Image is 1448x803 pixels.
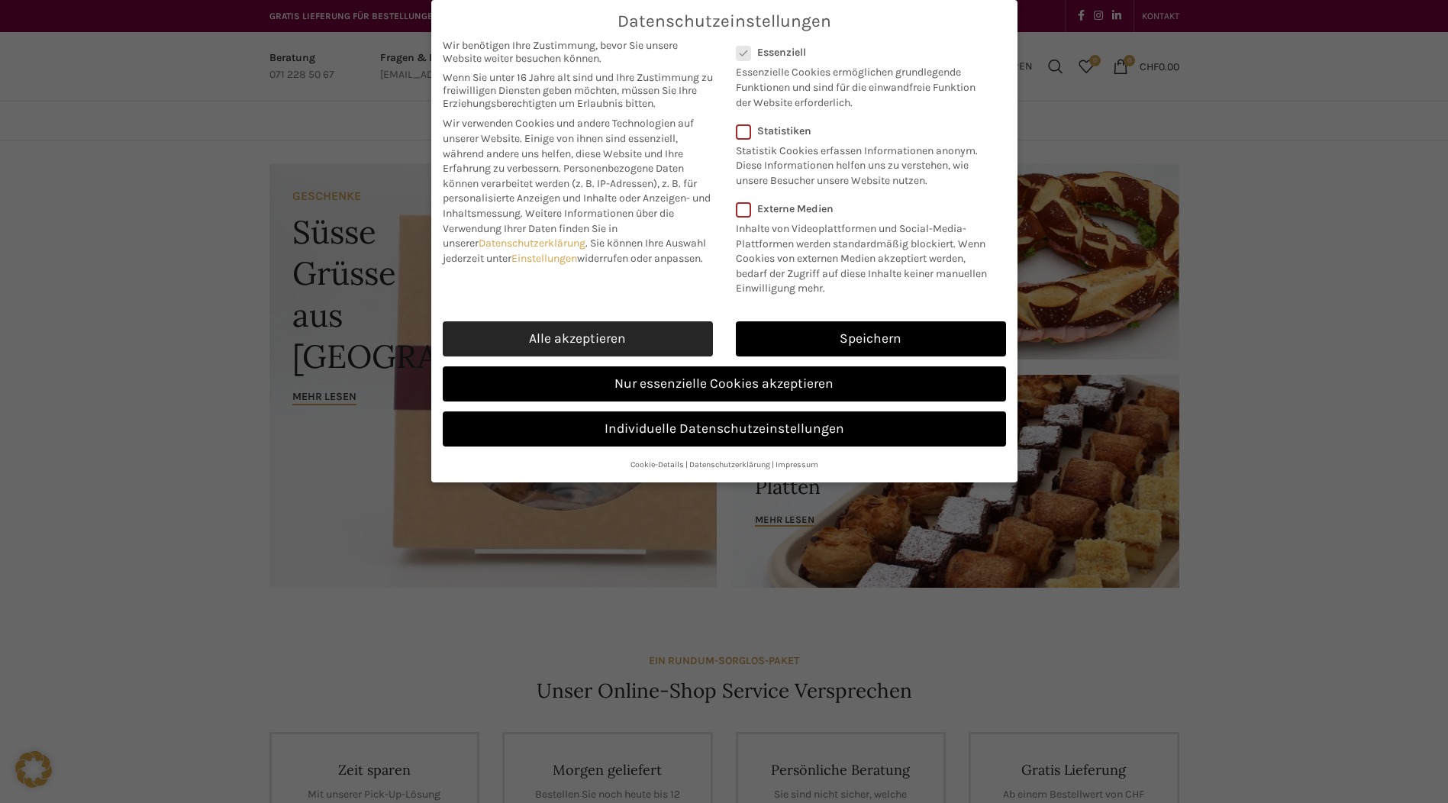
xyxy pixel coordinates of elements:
[443,117,694,175] span: Wir verwenden Cookies und andere Technologien auf unserer Website. Einige von ihnen sind essenzie...
[479,237,585,250] a: Datenschutzerklärung
[736,321,1006,356] a: Speichern
[736,137,986,189] p: Statistik Cookies erfassen Informationen anonym. Diese Informationen helfen uns zu verstehen, wie...
[443,39,713,65] span: Wir benötigen Ihre Zustimmung, bevor Sie unsere Website weiter besuchen können.
[736,202,996,215] label: Externe Medien
[511,252,577,265] a: Einstellungen
[443,366,1006,401] a: Nur essenzielle Cookies akzeptieren
[736,59,986,110] p: Essenzielle Cookies ermöglichen grundlegende Funktionen und sind für die einwandfreie Funktion de...
[443,411,1006,447] a: Individuelle Datenschutzeinstellungen
[618,11,831,31] span: Datenschutzeinstellungen
[736,46,986,59] label: Essenziell
[443,162,711,220] span: Personenbezogene Daten können verarbeitet werden (z. B. IP-Adressen), z. B. für personalisierte A...
[736,215,996,296] p: Inhalte von Videoplattformen und Social-Media-Plattformen werden standardmäßig blockiert. Wenn Co...
[689,460,770,469] a: Datenschutzerklärung
[630,460,684,469] a: Cookie-Details
[736,124,986,137] label: Statistiken
[443,321,713,356] a: Alle akzeptieren
[443,207,674,250] span: Weitere Informationen über die Verwendung Ihrer Daten finden Sie in unserer .
[443,71,713,110] span: Wenn Sie unter 16 Jahre alt sind und Ihre Zustimmung zu freiwilligen Diensten geben möchten, müss...
[443,237,706,265] span: Sie können Ihre Auswahl jederzeit unter widerrufen oder anpassen.
[776,460,818,469] a: Impressum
